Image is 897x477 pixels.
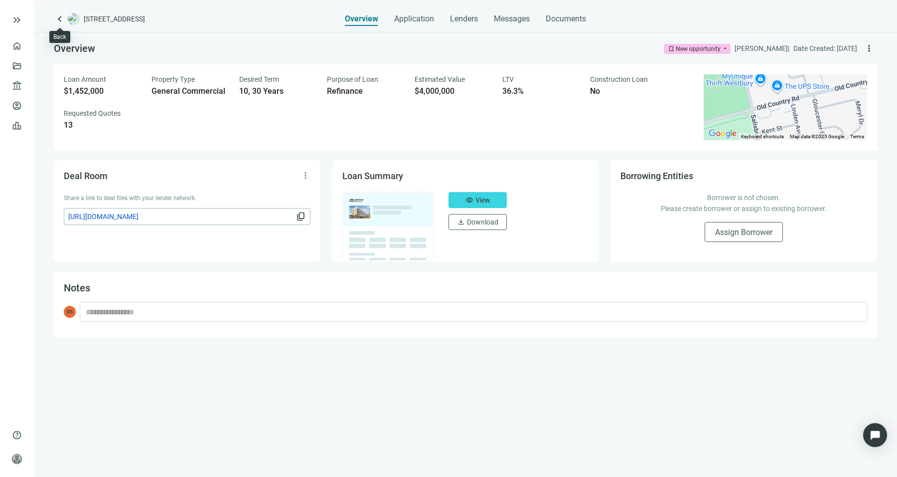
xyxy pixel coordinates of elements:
[53,33,66,41] div: Back
[345,14,378,24] span: Overview
[151,75,195,83] span: Property Type
[342,171,403,181] span: Loan Summary
[151,86,227,96] div: General Commercial
[494,14,530,23] span: Messages
[450,14,478,24] span: Lenders
[467,218,498,226] span: Download
[64,171,108,181] span: Deal Room
[64,120,140,130] div: 13
[54,13,66,25] a: keyboard_arrow_left
[676,44,721,54] div: New opportunity
[64,282,90,294] span: Notes
[741,133,784,140] button: Keyboard shortcuts
[298,168,313,184] button: more_vert
[630,192,857,203] p: Borrower is not chosen.
[339,189,437,263] img: dealOverviewImg
[861,40,877,56] button: more_vert
[54,42,95,54] span: Overview
[327,75,378,83] span: Purpose of Loan
[850,134,864,139] a: Terms (opens in new tab)
[502,75,514,83] span: LTV
[296,212,306,222] span: content_copy
[863,423,887,447] div: Open Intercom Messenger
[394,14,434,24] span: Application
[706,127,739,140] a: Open this area in Google Maps (opens a new window)
[630,203,857,214] p: Please create borrower or assign to existing borrower.
[735,43,789,54] div: [PERSON_NAME] |
[64,75,106,83] span: Loan Amount
[12,430,22,440] span: help
[448,214,507,230] button: downloadDownload
[457,218,465,226] span: download
[68,211,294,222] span: [URL][DOMAIN_NAME]
[84,14,145,24] span: [STREET_ADDRESS]
[12,81,19,91] span: account_balance
[790,134,844,139] span: Map data ©2025 Google
[448,192,507,208] button: visibilityView
[12,454,22,464] span: person
[590,75,648,83] span: Construction Loan
[64,109,121,117] span: Requested Quotes
[668,45,675,52] span: bookmark
[64,195,196,202] span: Share a link to deal files with your lender network.
[705,222,783,242] button: Assign Borrower
[300,171,310,181] span: more_vert
[64,306,76,318] span: SS
[706,127,739,140] img: Google
[546,14,586,24] span: Documents
[502,86,578,96] div: 36.3%
[415,75,465,83] span: Estimated Value
[465,196,473,204] span: visibility
[327,86,403,96] div: Refinance
[715,228,772,237] span: Assign Borrower
[239,75,279,83] span: Desired Term
[864,43,874,53] span: more_vert
[590,86,666,96] div: No
[475,196,490,204] span: View
[11,14,23,26] button: keyboard_double_arrow_right
[64,86,140,96] div: $1,452,000
[620,171,693,181] span: Borrowing Entities
[415,86,490,96] div: $4,000,000
[68,13,80,25] img: deal-logo
[793,43,857,54] div: Date Created: [DATE]
[239,86,315,96] div: 10, 30 Years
